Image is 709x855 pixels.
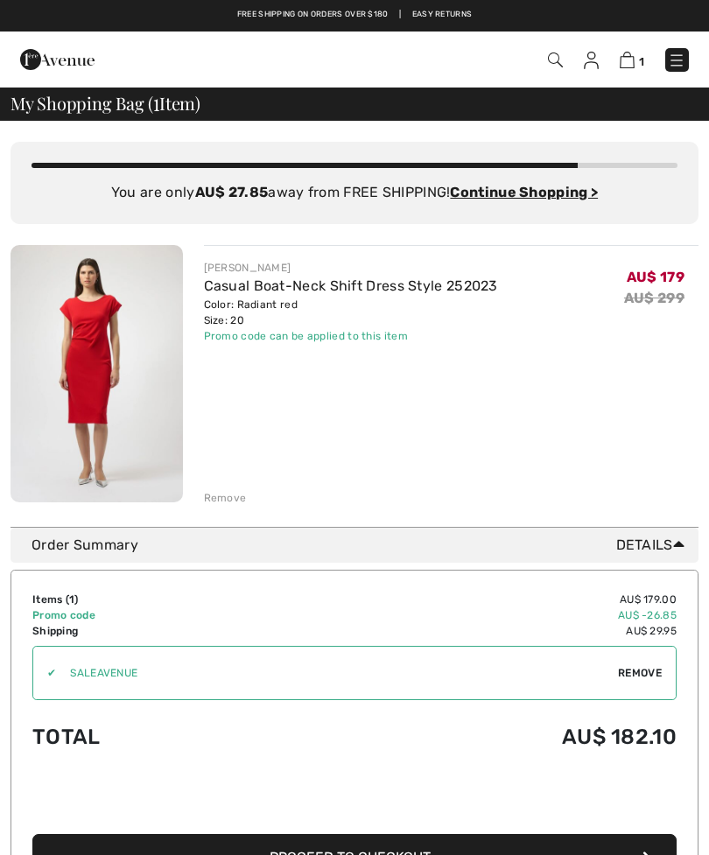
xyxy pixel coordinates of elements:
a: 1 [620,49,644,70]
a: Continue Shopping > [450,184,598,200]
input: Promo code [56,647,618,699]
img: Menu [668,52,685,69]
div: Color: Radiant red Size: 20 [204,297,498,328]
span: My Shopping Bag ( Item) [11,95,200,112]
span: Remove [618,665,662,681]
a: Casual Boat-Neck Shift Dress Style 252023 [204,277,498,294]
img: 1ère Avenue [20,42,95,77]
span: 1 [153,90,159,113]
div: Remove [204,490,247,506]
span: AU$ 179 [627,269,684,285]
a: 1ère Avenue [20,50,95,67]
span: | [399,9,401,21]
td: AU$ 182.10 [272,707,677,767]
span: Details [616,535,691,556]
span: 1 [69,593,74,606]
div: You are only away from FREE SHIPPING! [32,182,677,203]
div: Promo code can be applied to this item [204,328,498,344]
td: Shipping [32,623,272,639]
strong: AU$ 27.85 [195,184,269,200]
td: Items ( ) [32,592,272,607]
span: 1 [639,55,644,68]
img: My Info [584,52,599,69]
img: Shopping Bag [620,52,635,68]
td: AU$ 29.95 [272,623,677,639]
a: Free shipping on orders over $180 [237,9,389,21]
div: ✔ [33,665,56,681]
iframe: PayPal [32,780,677,828]
td: AU$ -26.85 [272,607,677,623]
s: AU$ 299 [624,290,684,306]
img: Casual Boat-Neck Shift Dress Style 252023 [11,245,183,502]
td: AU$ 179.00 [272,592,677,607]
a: Easy Returns [412,9,473,21]
img: Search [548,53,563,67]
div: [PERSON_NAME] [204,260,498,276]
div: Order Summary [32,535,691,556]
td: Total [32,707,272,767]
td: Promo code [32,607,272,623]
